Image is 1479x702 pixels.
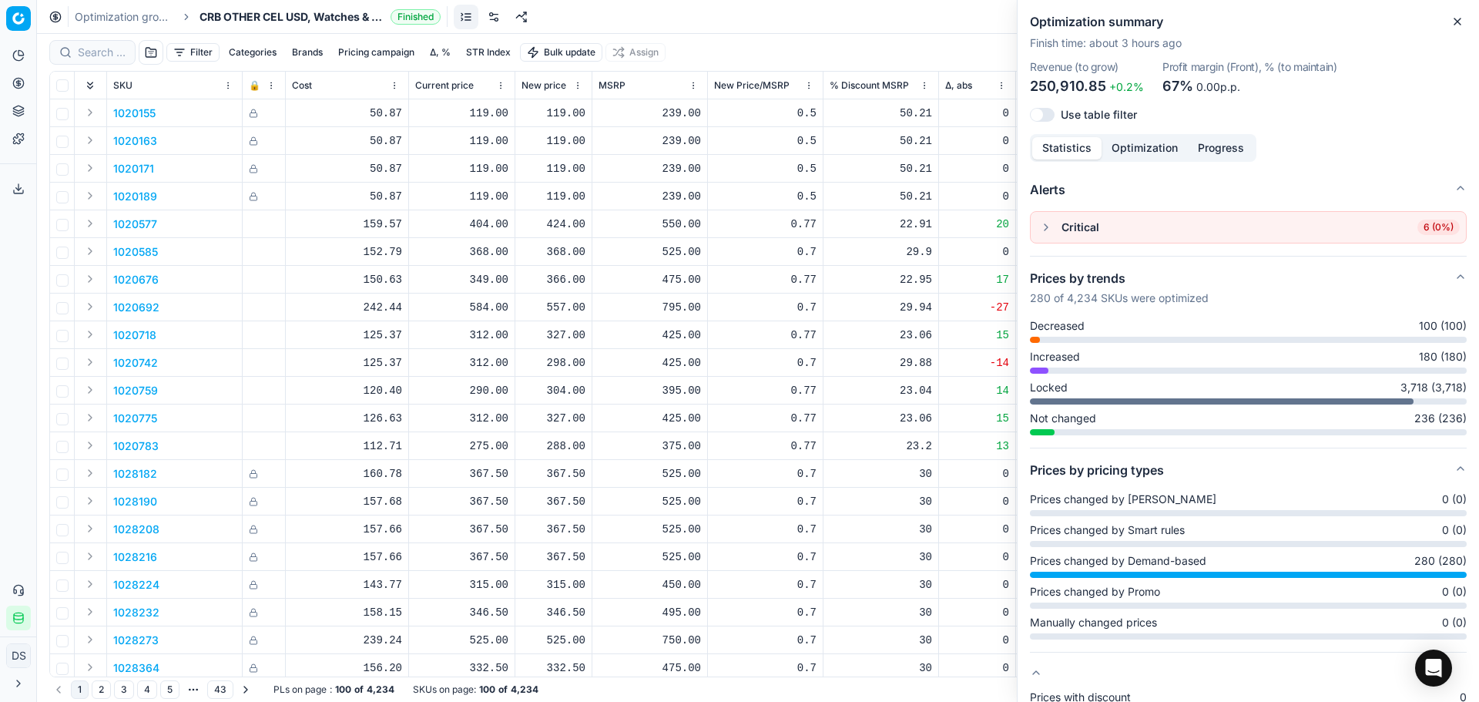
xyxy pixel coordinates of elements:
button: 1028224 [113,577,159,593]
p: Finish time : about 3 hours ago [1030,35,1467,51]
span: CRB OTHER CEL USD, Watches & Fashion Jewelry [200,9,384,25]
p: 1028273 [113,633,159,648]
button: Expand [81,408,99,427]
div: 367.50 [522,549,585,565]
div: Open Intercom Messenger [1415,650,1452,687]
span: 250,910.85 [1030,78,1106,94]
button: 1020189 [113,189,157,204]
button: Expand [81,353,99,371]
div: 0 [945,605,1009,620]
div: 50.21 [830,133,932,149]
span: New Price/MSRP [714,79,790,92]
button: 1028216 [113,549,157,565]
button: Expand [81,658,99,677]
div: 349.00 [415,272,508,287]
div: 368.00 [522,244,585,260]
div: 23.2 [830,438,932,454]
h2: Optimization summary [1030,12,1467,31]
div: -27 [945,300,1009,315]
dt: Profit margin (Front), % (to maintain) [1162,62,1337,72]
span: % Discount MSRP [830,79,909,92]
span: Increased [1030,349,1080,364]
div: 30 [830,633,932,648]
input: Search by SKU or title [78,45,126,60]
span: PLs on page [273,684,327,696]
div: 50.87 [292,189,402,204]
div: 158.15 [292,605,402,620]
span: Prices changed by Demand-based [1030,553,1206,569]
div: 0.7 [714,522,817,537]
button: 2 [92,680,111,699]
button: DS [6,643,31,668]
div: -14 [945,355,1009,371]
p: 1020171 [113,161,154,176]
span: 180 (180) [1419,349,1467,364]
span: Locked [1030,380,1068,395]
div: 0 [945,633,1009,648]
div: 0.7 [714,494,817,509]
button: 1020759 [113,383,158,398]
div: 584.00 [415,300,508,315]
div: 0 [945,494,1009,509]
div: 525.00 [522,633,585,648]
button: Optimization [1102,137,1188,160]
div: 475.00 [599,272,701,287]
div: 298.00 [522,355,585,371]
div: 0.7 [714,633,817,648]
strong: 4,234 [511,684,538,696]
div: 30 [830,660,932,676]
div: 29.94 [830,300,932,315]
span: DS [7,644,30,667]
p: 1020577 [113,217,157,232]
p: 280 of 4,234 SKUs were optimized [1030,291,1209,306]
span: 0 (0) [1442,615,1467,630]
div: 304.00 [522,383,585,398]
span: 0 (0) [1442,522,1467,538]
div: 424.00 [522,217,585,232]
span: 236 (236) [1414,411,1467,426]
span: Finished [391,9,441,25]
div: 0.7 [714,577,817,593]
p: 1020742 [113,355,158,371]
div: 0.7 [714,466,817,482]
div: 50.21 [830,161,932,176]
div: 242.44 [292,300,402,315]
div: 0.7 [714,660,817,676]
button: Expand [81,603,99,621]
dt: Revenue (to grow) [1030,62,1144,72]
div: 332.50 [415,660,508,676]
div: 20 [945,217,1009,232]
div: 119.00 [415,161,508,176]
div: Prices by pricing types [1030,492,1467,652]
span: 🔒 [249,79,260,92]
div: 332.50 [522,660,585,676]
button: Bulk update [520,43,602,62]
button: Expand [81,492,99,510]
p: 1020155 [113,106,156,121]
div: 557.00 [522,300,585,315]
span: Not changed [1030,411,1096,426]
span: New price [522,79,566,92]
div: 0 [945,466,1009,482]
span: Prices changed by Promo [1030,584,1160,600]
div: 525.00 [599,244,701,260]
div: 30 [830,522,932,537]
div: 346.50 [522,605,585,620]
button: Expand [81,186,99,205]
div: 150.63 [292,272,402,287]
div: 239.00 [599,133,701,149]
p: 1028190 [113,494,157,509]
div: 50.87 [292,133,402,149]
div: 157.66 [292,522,402,537]
button: 1020783 [113,438,159,454]
nav: breadcrumb [75,9,441,25]
button: 1020676 [113,272,159,287]
button: Expand [81,547,99,566]
div: 0.5 [714,133,817,149]
label: Use table filter [1061,109,1137,120]
div: 450.00 [599,577,701,593]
